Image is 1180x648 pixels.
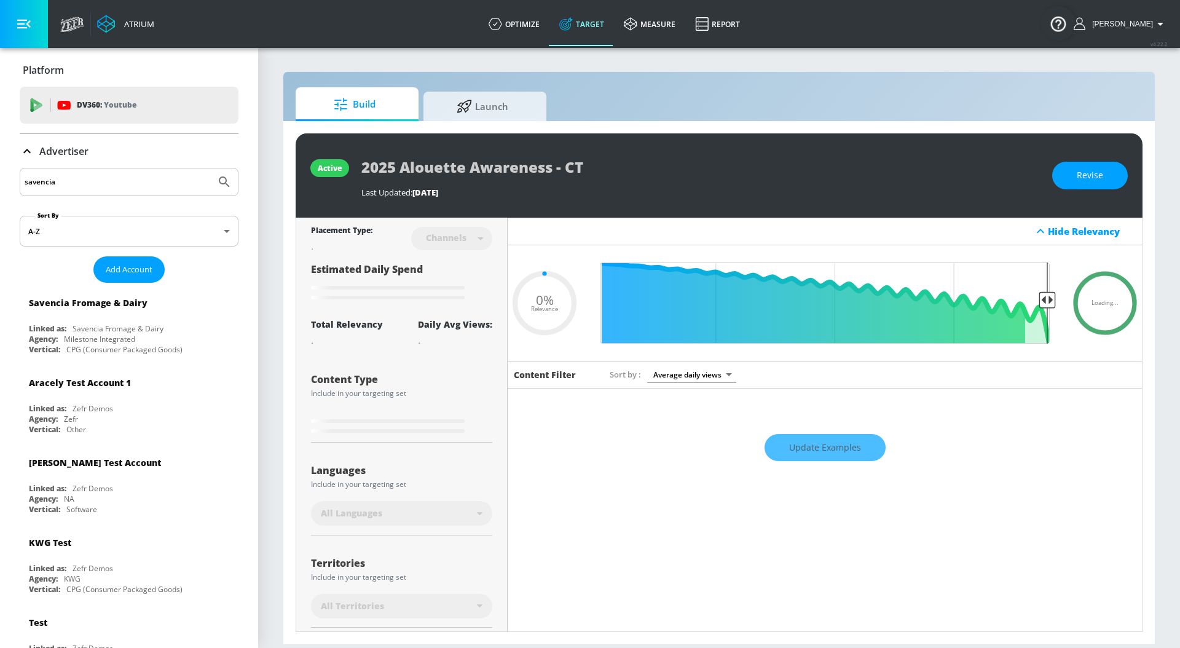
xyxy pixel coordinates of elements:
[29,494,58,504] div: Agency:
[97,15,154,33] a: Atrium
[311,374,492,384] div: Content Type
[20,448,238,518] div: [PERSON_NAME] Test AccountLinked as:Zefr DemosAgency:NAVertical:Software
[119,18,154,30] div: Atrium
[29,297,147,309] div: Savencia Fromage & Dairy
[20,53,238,87] div: Platform
[29,414,58,424] div: Agency:
[1048,225,1135,237] div: Hide Relevancy
[66,504,97,515] div: Software
[93,256,165,283] button: Add Account
[29,574,58,584] div: Agency:
[311,594,492,618] div: All Territories
[436,92,529,121] span: Launch
[20,368,238,438] div: Aracely Test Account 1Linked as:Zefr DemosAgency:ZefrVertical:Other
[412,187,438,198] span: [DATE]
[29,483,66,494] div: Linked as:
[20,527,238,598] div: KWG TestLinked as:Zefr DemosAgency:KWGVertical:CPG (Consumer Packaged Goods)
[29,617,47,628] div: Test
[106,263,152,277] span: Add Account
[514,369,576,381] h6: Content Filter
[73,563,113,574] div: Zefr Demos
[29,504,60,515] div: Vertical:
[73,403,113,414] div: Zefr Demos
[1052,162,1128,189] button: Revise
[29,457,161,468] div: [PERSON_NAME] Test Account
[104,98,136,111] p: Youtube
[308,90,401,119] span: Build
[20,288,238,358] div: Savencia Fromage & DairyLinked as:Savencia Fromage & DairyAgency:Milestone IntegratedVertical:CPG...
[311,225,372,238] div: Placement Type:
[25,174,211,190] input: Search by name
[35,211,61,219] label: Sort By
[311,574,492,581] div: Include in your targeting set
[311,263,423,276] span: Estimated Daily Spend
[29,563,66,574] div: Linked as:
[29,403,66,414] div: Linked as:
[20,134,238,168] div: Advertiser
[1074,17,1168,31] button: [PERSON_NAME]
[594,263,1056,344] input: Final Threshold
[1087,20,1153,28] span: login as: carolyn.xue@zefr.com
[39,144,88,158] p: Advertiser
[1077,168,1103,183] span: Revise
[29,334,58,344] div: Agency:
[73,323,163,334] div: Savencia Fromage & Dairy
[418,318,492,330] div: Daily Avg Views:
[1150,41,1168,47] span: v 4.22.2
[610,369,641,380] span: Sort by
[20,216,238,247] div: A-Z
[420,232,473,243] div: Channels
[66,424,86,435] div: Other
[29,584,60,595] div: Vertical:
[311,318,383,330] div: Total Relevancy
[64,334,135,344] div: Milestone Integrated
[29,537,71,548] div: KWG Test
[311,558,492,568] div: Territories
[479,2,549,46] a: optimize
[321,507,382,520] span: All Languages
[508,218,1142,245] div: Hide Relevancy
[536,293,554,306] span: 0%
[361,187,1040,198] div: Last Updated:
[1041,6,1076,41] button: Open Resource Center
[531,306,558,312] span: Relevance
[311,465,492,475] div: Languages
[1091,300,1119,306] span: Loading...
[23,63,64,77] p: Platform
[29,344,60,355] div: Vertical:
[647,366,736,383] div: Average daily views
[29,323,66,334] div: Linked as:
[311,481,492,488] div: Include in your targeting set
[77,98,136,112] p: DV360:
[64,574,81,584] div: KWG
[549,2,614,46] a: Target
[29,377,131,389] div: Aracely Test Account 1
[685,2,750,46] a: Report
[66,584,183,595] div: CPG (Consumer Packaged Goods)
[29,424,60,435] div: Vertical:
[64,414,78,424] div: Zefr
[318,163,342,173] div: active
[614,2,685,46] a: measure
[64,494,74,504] div: NA
[20,87,238,124] div: DV360: Youtube
[321,600,384,612] span: All Territories
[311,263,492,304] div: Estimated Daily Spend
[311,501,492,526] div: All Languages
[311,390,492,397] div: Include in your targeting set
[211,168,238,196] button: Submit Search
[73,483,113,494] div: Zefr Demos
[66,344,183,355] div: CPG (Consumer Packaged Goods)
